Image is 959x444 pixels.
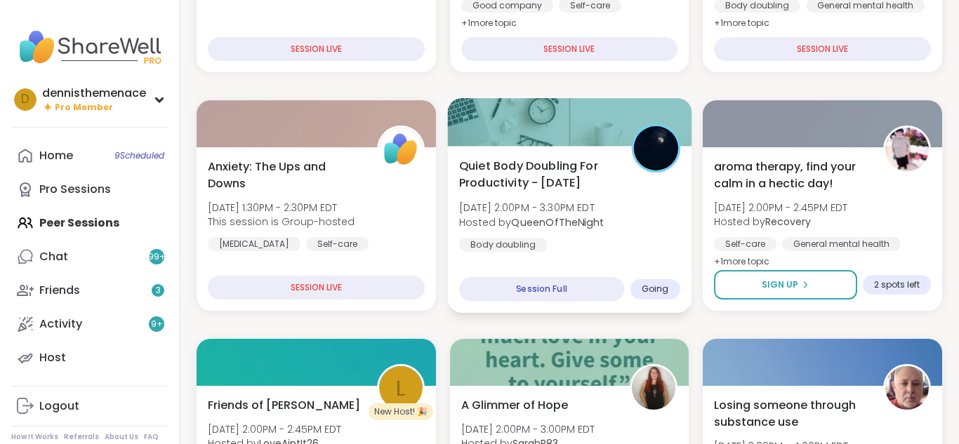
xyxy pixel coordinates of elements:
span: 2 spots left [874,279,920,290]
span: [DATE] 1:30PM - 2:30PM EDT [208,201,355,215]
span: Friends of [PERSON_NAME] [208,397,360,414]
div: Self-care [714,237,776,251]
span: 99 + [148,251,166,263]
a: FAQ [144,432,159,442]
div: Pro Sessions [39,182,111,197]
a: Referrals [64,432,99,442]
div: SESSION LIVE [461,37,678,61]
span: [DATE] 2:00PM - 2:45PM EDT [714,201,847,215]
b: QueenOfTheNight [511,215,604,229]
a: Home9Scheduled [11,139,168,173]
span: 9 + [151,318,163,330]
span: [DATE] 2:00PM - 3:00PM EDT [461,422,595,436]
a: Activity9+ [11,307,168,341]
span: Losing someone through substance use [714,397,868,431]
span: Pro Member [55,102,113,114]
div: Self-care [306,237,369,251]
a: Friends3 [11,274,168,307]
div: Body doubling [459,238,547,252]
div: [MEDICAL_DATA] [208,237,300,251]
span: 9 Scheduled [114,150,164,161]
span: Quiet Body Doubling For Productivity - [DATE] [459,157,616,191]
div: Session Full [459,277,624,302]
div: General mental health [782,237,901,251]
b: Recovery [765,215,811,229]
div: New Host! 🎉 [369,403,433,420]
span: Hosted by [714,215,847,229]
img: SarahR83 [632,366,675,410]
span: This session is Group-hosted [208,215,355,229]
button: Sign Up [714,270,857,300]
span: L [396,372,405,405]
div: SESSION LIVE [208,276,425,300]
a: Logout [11,389,168,423]
span: Going [641,283,668,295]
span: [DATE] 2:00PM - 2:45PM EDT [208,422,341,436]
div: Logout [39,398,79,414]
span: Anxiety: The Ups and Downs [208,159,362,192]
span: aroma therapy, find your calm in a hectic day! [714,159,868,192]
a: How It Works [11,432,58,442]
span: 3 [156,285,161,297]
div: Activity [39,316,82,332]
span: Sign Up [762,278,798,291]
a: Chat99+ [11,240,168,274]
img: Recovery [885,128,929,171]
a: Pro Sessions [11,173,168,206]
div: SESSION LIVE [208,37,425,61]
div: Host [39,350,66,365]
img: QueenOfTheNight [633,126,677,170]
img: Tom_Flanagan [885,366,929,410]
span: d [21,90,29,109]
span: A Glimmer of Hope [461,397,568,414]
span: [DATE] 2:00PM - 3:30PM EDT [459,201,604,215]
a: Host [11,341,168,375]
div: SESSION LIVE [714,37,931,61]
div: dennisthemenace [42,86,146,101]
img: ShareWell [379,128,423,171]
div: Chat [39,249,68,264]
div: Home [39,148,73,163]
span: Hosted by [459,215,604,229]
div: Friends [39,283,80,298]
a: About Us [105,432,138,442]
img: ShareWell Nav Logo [11,22,168,72]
